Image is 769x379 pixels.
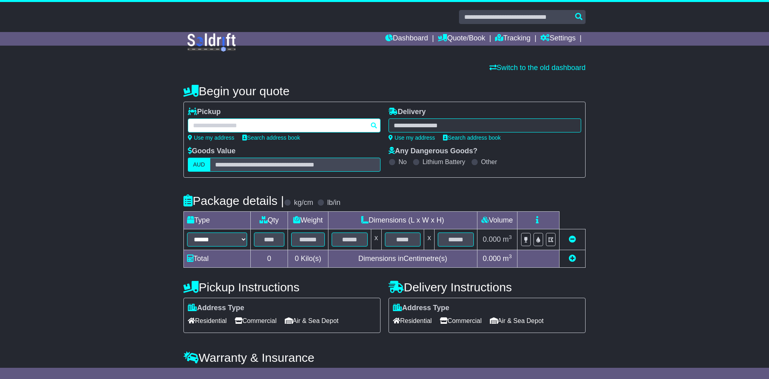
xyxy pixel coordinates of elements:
[183,84,586,98] h4: Begin your quote
[327,199,340,207] label: lb/in
[438,32,485,46] a: Quote/Book
[569,255,576,263] a: Add new item
[483,255,501,263] span: 0.000
[389,134,435,141] a: Use my address
[188,304,244,313] label: Address Type
[399,158,407,166] label: No
[235,315,276,327] span: Commercial
[393,315,432,327] span: Residential
[424,229,435,250] td: x
[184,212,251,229] td: Type
[490,315,544,327] span: Air & Sea Depot
[509,253,512,259] sup: 3
[423,158,465,166] label: Lithium Battery
[495,32,530,46] a: Tracking
[288,250,328,268] td: Kilo(s)
[188,108,221,116] label: Pickup
[540,32,576,46] a: Settings
[477,212,517,229] td: Volume
[183,281,380,294] h4: Pickup Instructions
[295,255,299,263] span: 0
[569,235,576,243] a: Remove this item
[184,250,251,268] td: Total
[188,158,210,172] label: AUD
[440,315,481,327] span: Commercial
[389,147,477,156] label: Any Dangerous Goods?
[328,212,477,229] td: Dimensions (L x W x H)
[188,147,236,156] label: Goods Value
[251,250,288,268] td: 0
[328,250,477,268] td: Dimensions in Centimetre(s)
[188,118,380,132] typeahead: Please provide city
[183,194,284,207] h4: Package details |
[294,199,313,207] label: kg/cm
[509,234,512,240] sup: 3
[371,229,381,250] td: x
[389,281,586,294] h4: Delivery Instructions
[288,212,328,229] td: Weight
[183,351,586,364] h4: Warranty & Insurance
[503,235,512,243] span: m
[285,315,339,327] span: Air & Sea Depot
[389,108,426,116] label: Delivery
[385,32,428,46] a: Dashboard
[393,304,449,313] label: Address Type
[188,315,227,327] span: Residential
[483,235,501,243] span: 0.000
[481,158,497,166] label: Other
[489,64,586,72] a: Switch to the old dashboard
[251,212,288,229] td: Qty
[443,134,501,141] a: Search address book
[242,134,300,141] a: Search address book
[503,255,512,263] span: m
[188,134,234,141] a: Use my address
